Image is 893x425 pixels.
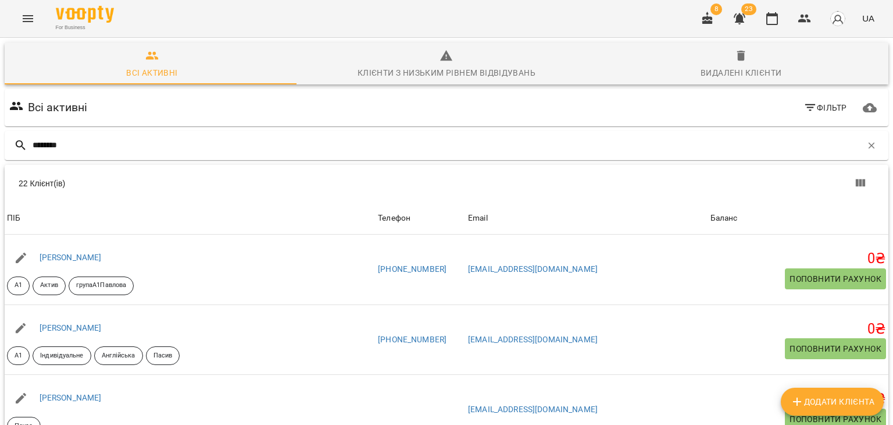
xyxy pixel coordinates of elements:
[710,250,887,268] h5: 0 ₴
[378,264,446,274] a: [PHONE_NUMBER]
[468,211,488,225] div: Sort
[468,405,598,414] a: [EMAIL_ADDRESS][DOMAIN_NAME]
[378,211,410,225] div: Телефон
[378,211,463,225] span: Телефон
[468,211,706,225] span: Email
[710,3,722,15] span: 8
[40,351,83,361] p: Індивідуальне
[378,335,446,344] a: [PHONE_NUMBER]
[40,253,102,262] a: [PERSON_NAME]
[468,264,598,274] a: [EMAIL_ADDRESS][DOMAIN_NAME]
[858,8,879,29] button: UA
[102,351,135,361] p: Англійська
[14,5,42,33] button: Menu
[33,346,91,365] div: Індивідуальне
[19,178,456,189] div: 22 Клієнт(ів)
[468,211,488,225] div: Email
[741,3,756,15] span: 23
[862,12,874,24] span: UA
[846,169,874,197] button: Вигляд колонок
[40,281,58,291] p: Актив
[7,346,30,365] div: А1
[7,211,20,225] div: Sort
[126,66,177,80] div: Всі активні
[830,10,846,27] img: avatar_s.png
[94,346,143,365] div: Англійська
[785,268,886,289] button: Поповнити рахунок
[153,351,173,361] p: Пасив
[7,211,20,225] div: ПІБ
[710,211,738,225] div: Баланс
[7,277,30,295] div: А1
[28,98,88,116] h6: Всі активні
[358,66,535,80] div: Клієнти з низьким рівнем відвідувань
[710,320,887,338] h5: 0 ₴
[15,351,22,361] p: А1
[790,342,881,356] span: Поповнити рахунок
[803,101,847,115] span: Фільтр
[710,211,738,225] div: Sort
[701,66,781,80] div: Видалені клієнти
[56,6,114,23] img: Voopty Logo
[710,211,887,225] span: Баланс
[40,393,102,402] a: [PERSON_NAME]
[785,338,886,359] button: Поповнити рахунок
[7,211,373,225] span: ПІБ
[710,390,887,408] h5: 0 ₴
[40,323,102,332] a: [PERSON_NAME]
[790,395,874,409] span: Додати клієнта
[33,277,66,295] div: Актив
[146,346,180,365] div: Пасив
[5,165,888,202] div: Table Toolbar
[15,281,22,291] p: А1
[790,272,881,286] span: Поповнити рахунок
[378,211,410,225] div: Sort
[56,24,114,31] span: For Business
[76,281,126,291] p: групаА1Павлова
[468,335,598,344] a: [EMAIL_ADDRESS][DOMAIN_NAME]
[799,97,852,118] button: Фільтр
[781,388,884,416] button: Додати клієнта
[69,277,134,295] div: групаА1Павлова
